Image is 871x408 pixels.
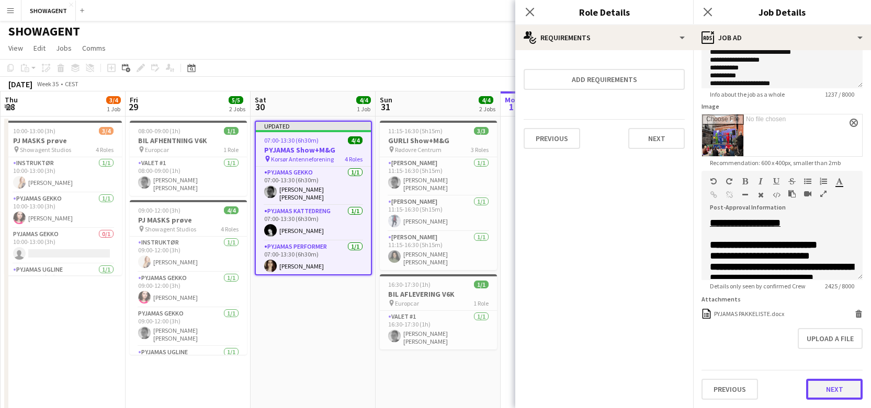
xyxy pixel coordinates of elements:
[128,101,138,113] span: 29
[524,69,685,90] button: Add requirements
[356,96,371,104] span: 4/4
[345,155,363,163] span: 4 Roles
[52,41,76,55] a: Jobs
[380,311,497,349] app-card-role: Valet #11/116:30-17:30 (1h)[PERSON_NAME] [PERSON_NAME] [PERSON_NAME]
[702,282,814,290] span: Details only seen by confirmed Crew
[106,96,121,104] span: 3/4
[130,237,247,272] app-card-role: INSTRUKTØR1/109:00-12:00 (3h)[PERSON_NAME]
[20,146,71,154] span: Showagent Studios
[264,136,319,144] span: 07:00-13:30 (6h30m)
[5,136,122,145] h3: PJ MASKS prøve
[8,43,23,53] span: View
[224,206,239,214] span: 4/4
[5,121,122,275] div: 10:00-13:00 (3h)3/4PJ MASKS prøve Showagent Studios4 RolesINSTRUKTØR1/110:00-13:00 (3h)[PERSON_NA...
[702,295,741,303] label: Attachments
[820,177,827,185] button: Ordered List
[8,79,32,89] div: [DATE]
[130,346,247,385] app-card-role: PYJAMAS UGLINE1/1
[388,127,443,135] span: 11:15-16:30 (5h15m)
[256,241,371,276] app-card-role: PYJAMAS Performer1/107:00-13:30 (6h30m)[PERSON_NAME]
[65,80,78,88] div: CEST
[710,177,717,185] button: Undo
[378,101,392,113] span: 31
[380,157,497,196] app-card-role: [PERSON_NAME]1/111:15-16:30 (5h15m)[PERSON_NAME] [PERSON_NAME] [PERSON_NAME]
[628,128,685,149] button: Next
[21,1,76,21] button: SHOWAGENT
[773,177,780,185] button: Underline
[515,25,693,50] div: Requirements
[78,41,110,55] a: Comms
[817,282,863,290] span: 2425 / 8000
[357,105,370,113] div: 1 Job
[798,328,863,349] button: Upload a file
[471,146,489,154] span: 3 Roles
[380,95,392,104] span: Sun
[348,136,363,144] span: 4/4
[130,308,247,346] app-card-role: PYJAMAS GEKKO1/109:00-12:00 (3h)[PERSON_NAME] [PERSON_NAME] [PERSON_NAME]
[479,96,493,104] span: 4/4
[256,167,371,205] app-card-role: PYJAMAS GEKKO1/107:00-13:30 (6h30m)[PERSON_NAME] [PERSON_NAME] [PERSON_NAME]
[817,90,863,98] span: 1237 / 8000
[5,264,122,302] app-card-role: PYJAMAS UGLINE1/110:00-13:00 (3h)
[388,281,431,288] span: 16:30-17:30 (1h)
[804,177,811,185] button: Unordered List
[380,136,497,145] h3: GURLI Show+M&G
[35,80,61,88] span: Week 35
[479,105,495,113] div: 2 Jobs
[515,5,693,19] h3: Role Details
[255,95,266,104] span: Sat
[757,177,764,185] button: Italic
[380,121,497,270] app-job-card: 11:15-16:30 (5h15m)3/3GURLI Show+M&G Rødovre Centrum3 Roles[PERSON_NAME]1/111:15-16:30 (5h15m)[PE...
[138,206,180,214] span: 09:00-12:00 (3h)
[229,105,245,113] div: 2 Jobs
[702,379,758,400] button: Previous
[82,43,106,53] span: Comms
[56,43,72,53] span: Jobs
[138,127,180,135] span: 08:00-09:00 (1h)
[5,157,122,193] app-card-role: INSTRUKTØR1/110:00-13:00 (3h)[PERSON_NAME]
[33,43,46,53] span: Edit
[5,95,18,104] span: Thu
[130,272,247,308] app-card-role: PYJAMAS GEKKO1/109:00-12:00 (3h)[PERSON_NAME]
[130,121,247,196] app-job-card: 08:00-09:00 (1h)1/1BIL AFHENTNING V6K Europcar1 RoleValet #11/108:00-09:00 (1h)[PERSON_NAME] [PER...
[741,191,749,199] button: Horizontal Line
[380,289,497,299] h3: BIL AFLEVERING V6K
[702,90,793,98] span: Info about the job as a whole
[130,136,247,145] h3: BIL AFHENTNING V6K
[380,231,497,270] app-card-role: [PERSON_NAME]1/111:15-16:30 (5h15m)[PERSON_NAME] [PERSON_NAME]
[693,25,871,50] div: Job Ad
[130,215,247,225] h3: PJ MASKS prøve
[773,191,780,199] button: HTML Code
[4,41,27,55] a: View
[380,274,497,349] app-job-card: 16:30-17:30 (1h)1/1BIL AFLEVERING V6K Europcar1 RoleValet #11/116:30-17:30 (1h)[PERSON_NAME] [PER...
[145,225,196,233] span: Showagent Studios
[505,95,519,104] span: Mon
[130,95,138,104] span: Fri
[726,177,733,185] button: Redo
[804,190,811,198] button: Insert video
[229,96,243,104] span: 5/5
[29,41,50,55] a: Edit
[223,146,239,154] span: 1 Role
[806,379,863,400] button: Next
[13,127,55,135] span: 10:00-13:00 (3h)
[224,127,239,135] span: 1/1
[788,190,796,198] button: Paste as plain text
[5,193,122,228] app-card-role: PYJAMAS GEKKO1/110:00-13:00 (3h)[PERSON_NAME]
[130,200,247,355] app-job-card: 09:00-12:00 (3h)4/4PJ MASKS prøve Showagent Studios4 RolesINSTRUKTØR1/109:00-12:00 (3h)[PERSON_NA...
[145,146,169,154] span: Europcar
[380,196,497,231] app-card-role: [PERSON_NAME]1/111:15-16:30 (5h15m)[PERSON_NAME]
[99,127,114,135] span: 3/4
[3,101,18,113] span: 28
[395,299,419,307] span: Europcar
[253,101,266,113] span: 30
[255,121,372,275] app-job-card: Updated07:00-13:30 (6h30m)4/4PYJAMAS Show+M&G Korsør Antenneforening4 RolesPYJAMAS GEKKO1/107:00-...
[473,299,489,307] span: 1 Role
[757,191,764,199] button: Clear Formatting
[5,228,122,264] app-card-role: PYJAMAS GEKKO0/110:00-13:00 (3h)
